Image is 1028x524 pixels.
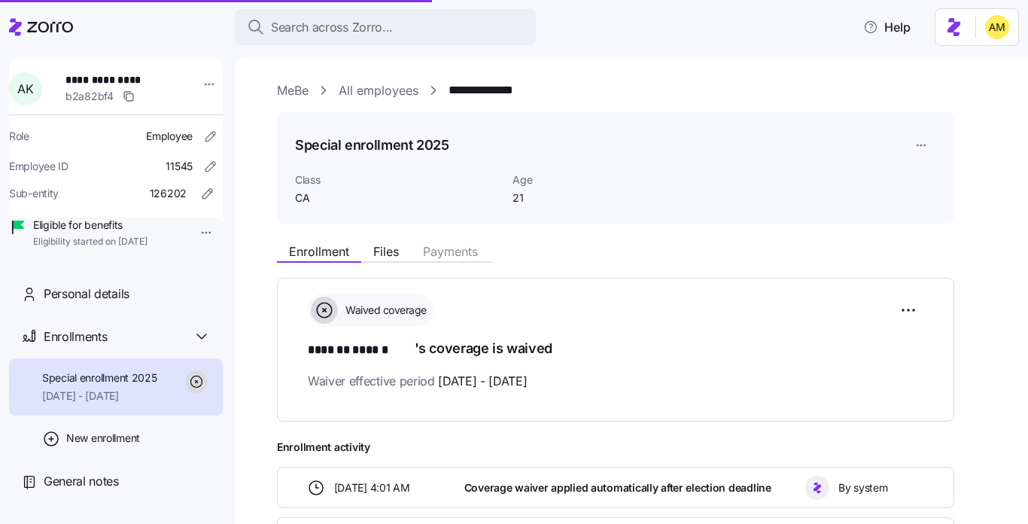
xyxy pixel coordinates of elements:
span: Waiver effective period [308,372,528,391]
span: Enrollments [44,327,107,346]
span: [DATE] 4:01 AM [334,480,410,495]
h1: Special enrollment 2025 [295,136,449,154]
span: Role [9,129,29,144]
a: All employees [339,81,418,100]
span: Employee ID [9,159,68,174]
span: Coverage waiver applied automatically after election deadline [464,480,771,495]
span: Special enrollment 2025 [42,370,157,385]
span: Eligibility started on [DATE] [33,236,148,248]
span: b2a82bf4 [65,89,114,104]
span: CA [295,190,500,206]
span: Search across Zorro... [271,18,393,37]
span: Waived coverage [341,303,427,318]
span: Enrollment activity [277,440,954,455]
a: MeBe [277,81,309,100]
span: New enrollment [66,431,140,446]
span: 11545 [166,159,193,174]
h1: 's coverage is waived [308,339,923,360]
span: Help [863,18,911,36]
span: Payments [423,245,478,257]
span: Class [295,172,500,187]
span: General notes [44,472,119,491]
span: Sub-entity [9,186,59,201]
span: 21 [512,190,664,206]
button: Search across Zorro... [235,9,536,45]
span: By system [838,480,887,495]
button: Help [851,12,923,42]
span: Eligible for benefits [33,218,148,233]
span: 126202 [150,186,187,201]
span: Files [373,245,399,257]
img: dfaaf2f2725e97d5ef9e82b99e83f4d7 [985,15,1009,39]
span: Employee [146,129,193,144]
span: A K [17,83,33,95]
span: [DATE] - [DATE] [42,388,157,404]
span: Personal details [44,285,129,303]
span: Enrollment [289,245,349,257]
span: Age [512,172,664,187]
span: [DATE] - [DATE] [438,372,527,391]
